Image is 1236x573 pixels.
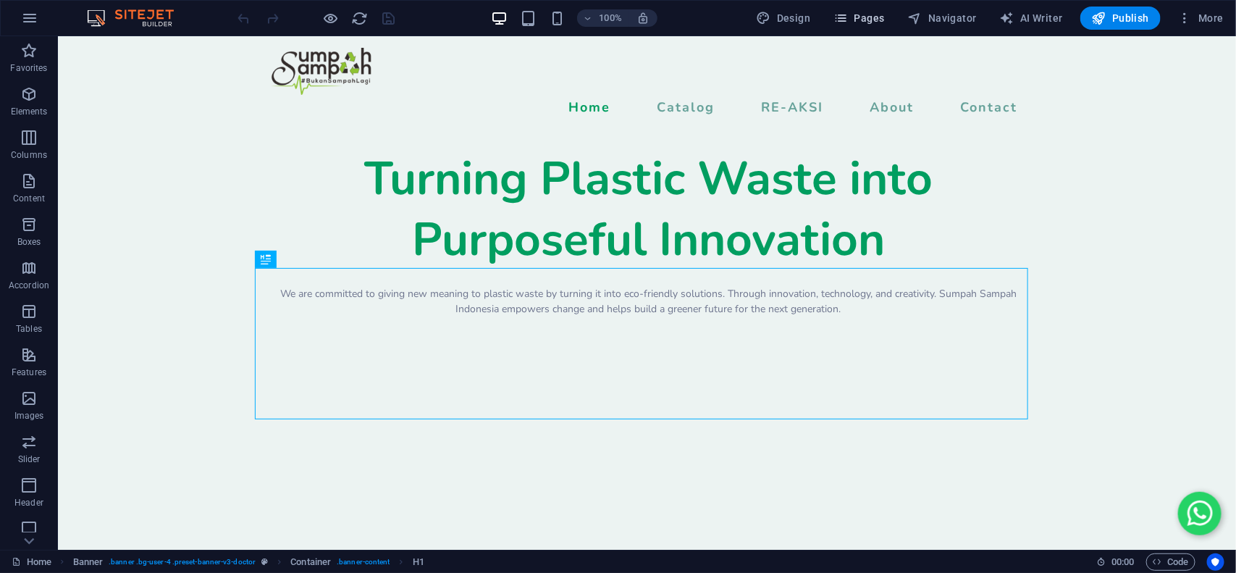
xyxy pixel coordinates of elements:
[413,553,424,571] span: Click to select. Double-click to edit
[73,553,104,571] span: Click to select. Double-click to edit
[261,558,268,566] i: This element is a customizable preset
[751,7,817,30] button: Design
[994,7,1069,30] button: AI Writer
[11,149,47,161] p: Columns
[828,7,890,30] button: Pages
[290,553,331,571] span: Container
[1207,553,1224,571] button: Usercentrics
[12,367,46,378] p: Features
[636,12,649,25] i: On resize automatically adjust zoom level to fit chosen device.
[109,553,256,571] span: . banner .bg-user-4 .preset-banner-v3-doctor
[83,9,192,27] img: Editor Logo
[1092,11,1149,25] span: Publish
[757,11,811,25] span: Design
[12,553,51,571] a: Click to cancel selection. Double-click to open Pages
[9,280,49,291] p: Accordion
[337,553,390,571] span: . banner-content
[1080,7,1161,30] button: Publish
[73,553,424,571] nav: breadcrumb
[322,9,340,27] button: Click here to leave preview mode and continue editing
[14,410,44,422] p: Images
[11,106,48,117] p: Elements
[14,497,43,509] p: Header
[16,323,42,335] p: Tables
[10,62,47,74] p: Favorites
[17,236,41,248] p: Boxes
[1172,7,1229,30] button: More
[908,11,977,25] span: Navigator
[13,193,45,204] p: Content
[1000,11,1063,25] span: AI Writer
[902,7,983,30] button: Navigator
[18,453,41,465] p: Slider
[1178,11,1224,25] span: More
[751,7,817,30] div: Design (Ctrl+Alt+Y)
[577,9,628,27] button: 100%
[1111,553,1134,571] span: 00 00
[833,11,884,25] span: Pages
[1122,556,1124,567] span: :
[1096,553,1135,571] h6: Session time
[599,9,622,27] h6: 100%
[1153,553,1189,571] span: Code
[1146,553,1195,571] button: Code
[351,9,369,27] button: reload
